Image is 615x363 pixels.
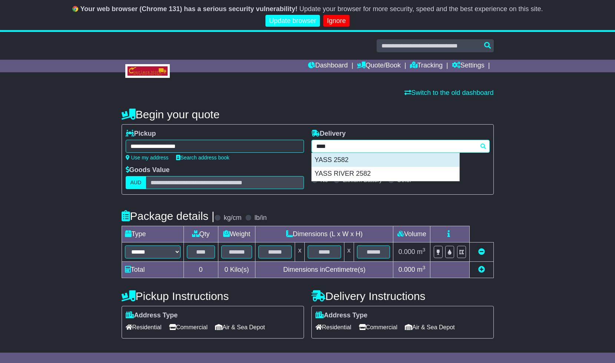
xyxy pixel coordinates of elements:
label: Goods Value [126,166,170,174]
span: Commercial [359,321,397,333]
a: Search address book [176,155,229,161]
span: m [417,248,426,255]
a: Ignore [323,15,350,27]
span: Residential [315,321,351,333]
span: Commercial [169,321,208,333]
td: x [295,242,305,262]
a: Use my address [126,155,169,161]
span: 0.000 [399,248,415,255]
td: 0 [183,262,218,278]
label: Address Type [126,311,178,320]
td: Kilo(s) [218,262,255,278]
h4: Package details | [122,210,215,222]
label: Delivery [311,130,346,138]
label: kg/cm [224,214,241,222]
td: Total [122,262,183,278]
label: AUD [126,176,146,189]
td: Volume [393,226,430,242]
td: Type [122,226,183,242]
sup: 3 [423,247,426,253]
h4: Delivery Instructions [311,290,494,302]
span: Air & Sea Depot [405,321,455,333]
a: Remove this item [478,248,485,255]
span: 0.000 [399,266,415,273]
span: Air & Sea Depot [215,321,265,333]
label: Pickup [126,130,156,138]
span: Residential [126,321,162,333]
label: Address Type [315,311,368,320]
span: 0 [224,266,228,273]
a: Quote/Book [357,60,401,72]
typeahead: Please provide city [311,140,490,153]
div: YASS 2582 [312,153,459,167]
span: Update your browser for more security, speed and the best experience on this site. [299,5,543,13]
a: Tracking [410,60,443,72]
td: Qty [183,226,218,242]
b: Your web browser (Chrome 131) has a serious security vulnerability! [80,5,298,13]
td: Weight [218,226,255,242]
h4: Pickup Instructions [122,290,304,302]
sup: 3 [423,265,426,270]
a: Settings [452,60,485,72]
td: Dimensions in Centimetre(s) [255,262,393,278]
a: Add new item [478,266,485,273]
a: Switch to the old dashboard [404,89,493,96]
td: x [344,242,354,262]
a: Dashboard [308,60,348,72]
h4: Begin your quote [122,108,494,121]
a: Update browser [265,15,320,27]
td: Dimensions (L x W x H) [255,226,393,242]
span: m [417,266,426,273]
label: lb/in [254,214,267,222]
div: YASS RIVER 2582 [312,167,459,181]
